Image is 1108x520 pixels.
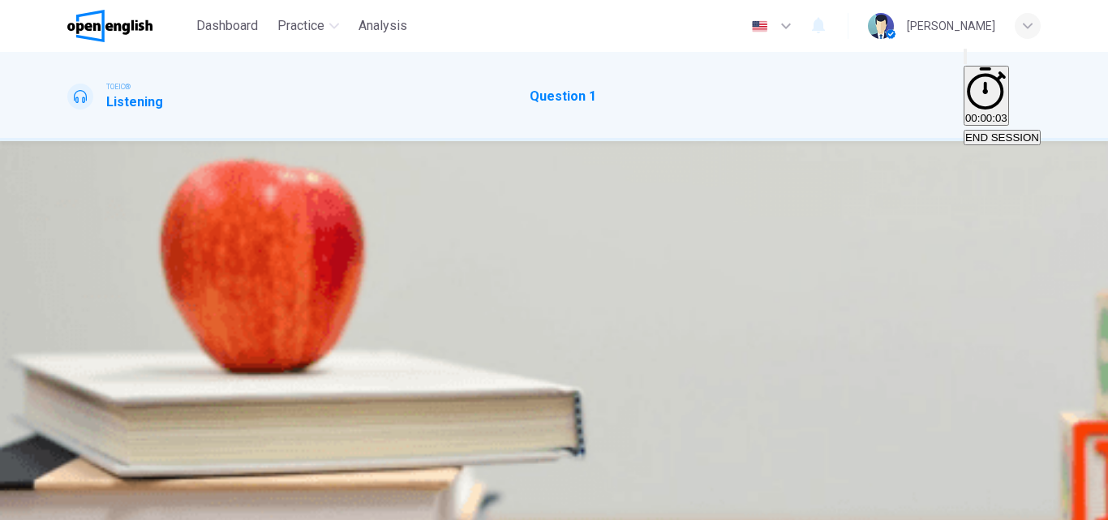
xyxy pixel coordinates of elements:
span: TOEIC® [106,81,131,92]
span: Dashboard [196,16,258,36]
span: Analysis [359,16,407,36]
a: OpenEnglish logo [67,10,190,42]
img: Profile picture [868,13,894,39]
h1: Listening [106,92,163,112]
div: Hide [964,66,1041,127]
button: Analysis [352,11,414,41]
span: 00:00:03 [965,112,1007,124]
button: 00:00:03 [964,66,1009,126]
button: END SESSION [964,130,1041,145]
div: Mute [964,46,1041,66]
button: Dashboard [190,11,264,41]
span: Practice [277,16,324,36]
img: OpenEnglish logo [67,10,152,42]
button: Practice [271,11,346,41]
img: en [749,20,770,32]
span: END SESSION [965,131,1039,144]
div: [PERSON_NAME] [907,16,995,36]
h1: Question 1 [530,87,596,106]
